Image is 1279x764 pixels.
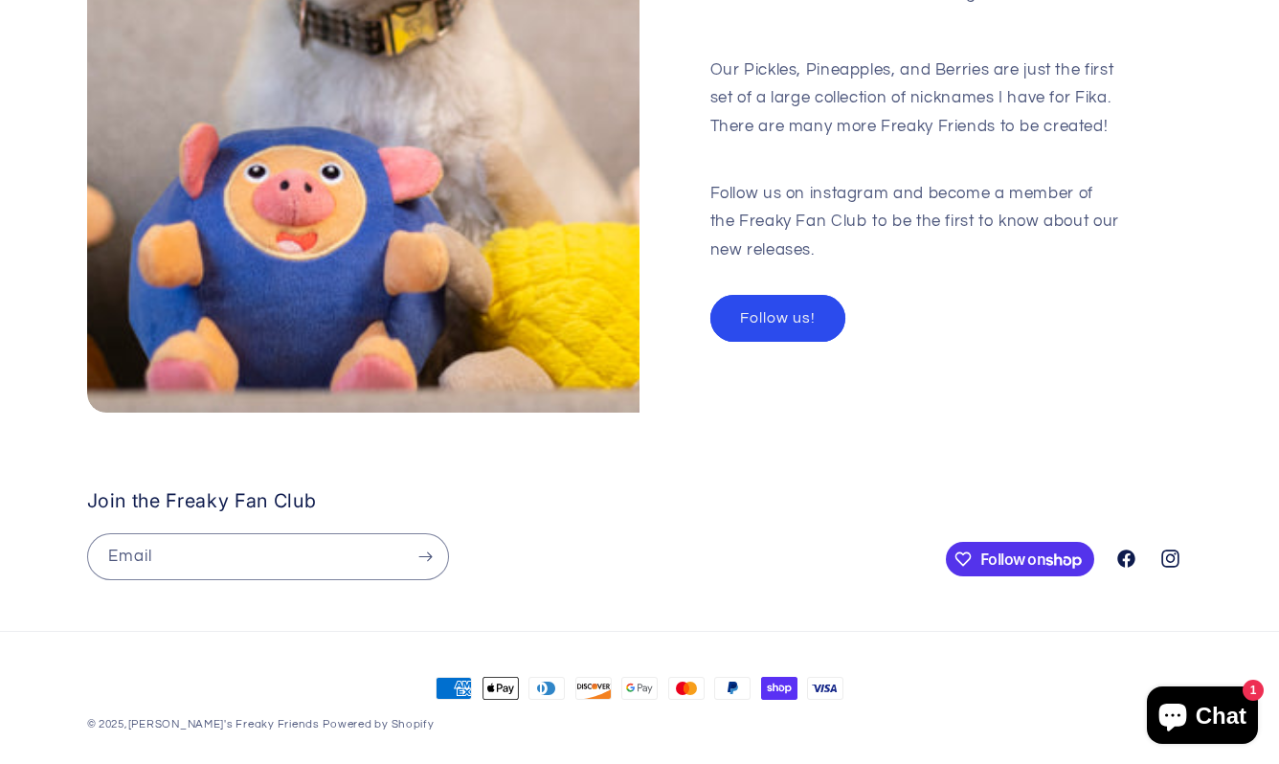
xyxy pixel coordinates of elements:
h2: Join the Freaky Fan Club [87,489,936,513]
a: Follow us! [710,295,846,342]
a: [PERSON_NAME]'s Freaky Friends [128,719,320,730]
small: © 2025, [87,719,320,730]
inbox-online-store-chat: Shopify online store chat [1141,686,1264,749]
a: Powered by Shopify [323,719,434,730]
p: Our Pickles, Pineapples, and Berries are just the first set of a large collection of nicknames I ... [710,56,1123,142]
button: Subscribe [403,533,447,580]
p: Follow us on instagram and become a member of the Freaky Fan Club to be the first to know about o... [710,151,1123,264]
